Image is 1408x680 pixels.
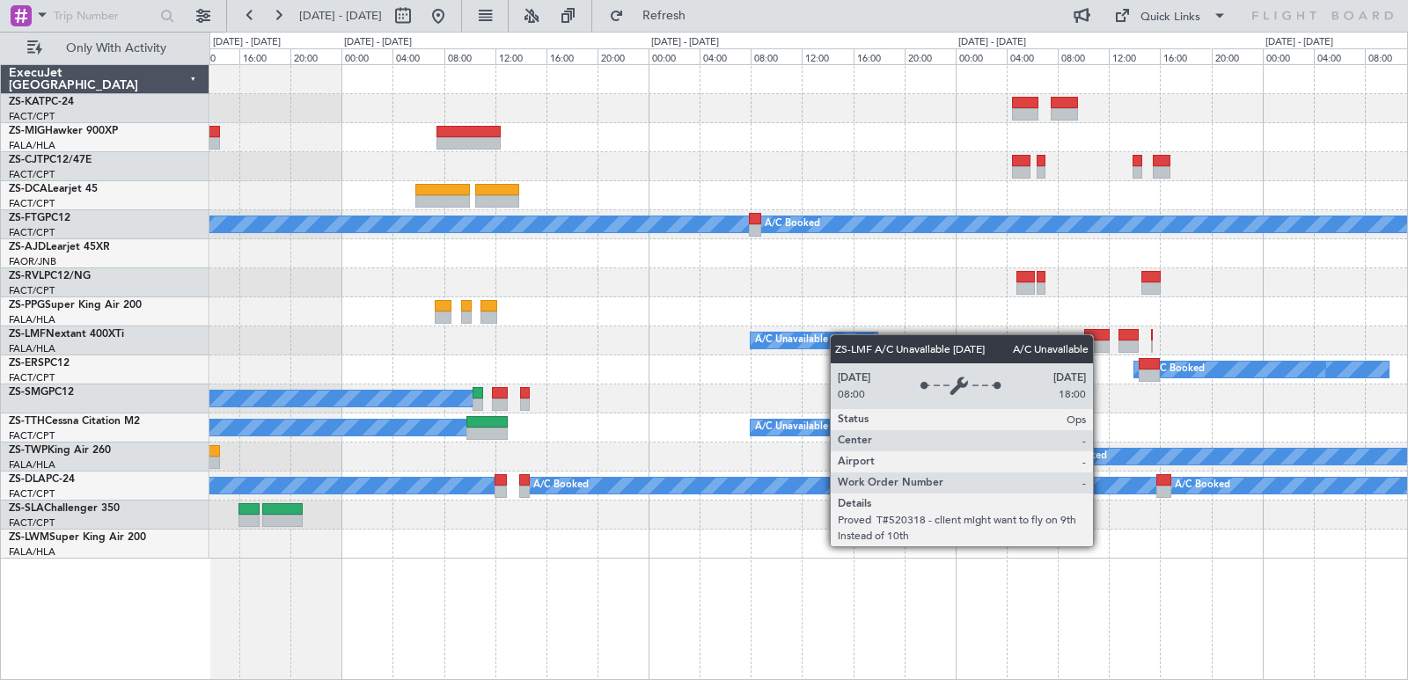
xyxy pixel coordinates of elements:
div: 08:00 [1058,48,1109,64]
span: ZS-MIG [9,126,45,136]
span: Refresh [627,10,701,22]
a: ZS-TWPKing Air 260 [9,445,111,456]
span: ZS-FTG [9,213,45,223]
div: [DATE] - [DATE] [213,35,281,50]
a: FACT/CPT [9,197,55,210]
span: ZS-SMG [9,387,48,398]
div: 20:00 [290,48,341,64]
a: FALA/HLA [9,139,55,152]
div: 04:00 [1314,48,1365,64]
a: FALA/HLA [9,313,55,326]
button: Refresh [601,2,707,30]
div: 12:00 [495,48,546,64]
div: 08:00 [444,48,495,64]
div: 08:00 [751,48,802,64]
span: ZS-DLA [9,474,46,485]
a: ZS-AJDLearjet 45XR [9,242,110,252]
div: 20:00 [905,48,956,64]
a: FACT/CPT [9,429,55,442]
span: ZS-KAT [9,97,45,107]
div: [DATE] - [DATE] [651,35,719,50]
div: 00:00 [1263,48,1314,64]
a: FALA/HLA [9,545,55,559]
div: 16:00 [546,48,598,64]
span: Only With Activity [46,42,186,55]
a: FALA/HLA [9,458,55,472]
a: FACT/CPT [9,226,55,239]
div: [DATE] - [DATE] [1265,35,1333,50]
div: 20:00 [598,48,649,64]
span: ZS-SLA [9,503,44,514]
div: 04:00 [392,48,444,64]
div: A/C Unavailable [755,327,828,354]
a: ZS-RVLPC12/NG [9,271,91,282]
div: 12:00 [1109,48,1160,64]
a: ZS-ERSPC12 [9,358,70,369]
span: ZS-PPG [9,300,45,311]
div: 04:00 [700,48,751,64]
a: ZS-MIGHawker 900XP [9,126,118,136]
span: ZS-AJD [9,242,46,252]
span: ZS-TTH [9,416,45,427]
div: 00:00 [649,48,700,64]
a: ZS-SMGPC12 [9,387,74,398]
div: 12:00 [188,48,239,64]
span: [DATE] - [DATE] [299,8,382,24]
a: ZS-LWMSuper King Air 200 [9,532,146,543]
a: ZS-CJTPC12/47E [9,155,92,165]
span: ZS-RVL [9,271,44,282]
div: A/C Unavailable [755,414,828,441]
div: 16:00 [1160,48,1211,64]
a: FACT/CPT [9,371,55,384]
a: FACT/CPT [9,284,55,297]
div: A/C Booked [1149,356,1205,383]
div: 20:00 [1212,48,1263,64]
button: Quick Links [1105,2,1236,30]
div: [DATE] - [DATE] [344,35,412,50]
div: 12:00 [802,48,853,64]
div: A/C Booked [765,211,820,238]
a: ZS-LMFNextant 400XTi [9,329,124,340]
a: FALA/HLA [9,342,55,355]
div: 00:00 [956,48,1007,64]
a: ZS-TTHCessna Citation M2 [9,416,140,427]
span: ZS-ERS [9,358,44,369]
a: ZS-FTGPC12 [9,213,70,223]
div: 00:00 [341,48,392,64]
a: ZS-DCALearjet 45 [9,184,98,194]
span: ZS-LWM [9,532,49,543]
a: ZS-SLAChallenger 350 [9,503,120,514]
div: 16:00 [854,48,905,64]
span: ZS-LMF [9,329,46,340]
a: ZS-KATPC-24 [9,97,74,107]
span: ZS-TWP [9,445,48,456]
div: 04:00 [1007,48,1058,64]
div: A/C Booked [533,472,589,499]
a: FACT/CPT [9,487,55,501]
div: A/C Booked [1052,443,1107,470]
a: FACT/CPT [9,168,55,181]
a: ZS-PPGSuper King Air 200 [9,300,142,311]
a: FACT/CPT [9,110,55,123]
div: A/C Booked [1175,472,1230,499]
div: 16:00 [239,48,290,64]
a: ZS-DLAPC-24 [9,474,75,485]
div: Quick Links [1140,9,1200,26]
span: ZS-CJT [9,155,43,165]
button: Only With Activity [19,34,191,62]
a: FACT/CPT [9,516,55,530]
a: FAOR/JNB [9,255,56,268]
div: [DATE] - [DATE] [958,35,1026,50]
span: ZS-DCA [9,184,48,194]
input: Trip Number [54,3,155,29]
